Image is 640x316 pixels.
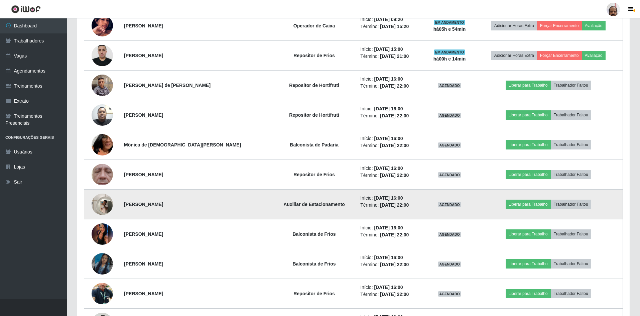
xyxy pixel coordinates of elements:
li: Início: [360,195,421,202]
strong: [PERSON_NAME] [124,172,163,177]
strong: Repositor de Hortifruti [289,83,339,88]
span: AGENDADO [438,261,461,267]
li: Término: [360,142,421,149]
button: Adicionar Horas Extra [491,21,537,30]
strong: [PERSON_NAME] [124,231,163,237]
time: [DATE] 16:00 [374,76,403,82]
button: Trabalhador Faltou [551,200,591,209]
time: [DATE] 21:00 [380,54,409,59]
time: [DATE] 16:00 [374,195,403,201]
strong: [PERSON_NAME] [124,202,163,207]
time: [DATE] 15:00 [374,46,403,52]
strong: [PERSON_NAME] [124,291,163,296]
li: Término: [360,261,421,268]
span: AGENDADO [438,232,461,237]
span: AGENDADO [438,113,461,118]
img: 1758229509214.jpeg [92,7,113,45]
img: 1747494723003.jpeg [92,151,113,198]
strong: Auxiliar de Estacionamento [283,202,345,207]
time: [DATE] 22:00 [380,262,409,267]
img: 1755624541538.jpeg [92,101,113,129]
span: AGENDADO [438,172,461,178]
li: Início: [360,105,421,112]
img: 1759943132351.jpeg [92,126,113,164]
button: Liberar para Trabalho [506,140,551,149]
time: [DATE] 16:00 [374,285,403,290]
time: [DATE] 09:20 [374,17,403,22]
li: Término: [360,172,421,179]
li: Término: [360,291,421,298]
img: 1753238600136.jpeg [92,71,113,99]
button: Liberar para Trabalho [506,259,551,269]
strong: Repositor de Frios [293,291,335,296]
time: [DATE] 22:00 [380,232,409,237]
li: Início: [360,76,421,83]
button: Forçar Encerramento [537,51,582,60]
time: [DATE] 22:00 [380,202,409,208]
img: 1745291755814.jpeg [92,210,113,258]
li: Término: [360,112,421,119]
li: Início: [360,135,421,142]
span: AGENDADO [438,291,461,297]
img: 1740581753202.jpeg [92,185,113,223]
button: Liberar para Trabalho [506,170,551,179]
button: Liberar para Trabalho [506,81,551,90]
button: Liberar para Trabalho [506,110,551,120]
button: Trabalhador Faltou [551,170,591,179]
strong: há 05 h e 54 min [433,26,466,32]
li: Início: [360,165,421,172]
li: Término: [360,83,421,90]
img: 1730211202642.jpeg [92,41,113,70]
li: Início: [360,254,421,261]
strong: [PERSON_NAME] [124,112,163,118]
span: AGENDADO [438,83,461,88]
img: 1748993831406.jpeg [92,245,113,283]
li: Início: [360,16,421,23]
time: [DATE] 22:00 [380,292,409,297]
button: Liberar para Trabalho [506,229,551,239]
time: [DATE] 15:20 [380,24,409,29]
time: [DATE] 22:00 [380,113,409,118]
button: Trabalhador Faltou [551,81,591,90]
strong: Balconista de Padaria [290,142,339,147]
time: [DATE] 22:00 [380,173,409,178]
strong: Repositor de Frios [293,53,335,58]
span: EM ANDAMENTO [434,20,466,25]
strong: Repositor de Frios [293,172,335,177]
strong: [PERSON_NAME] [124,261,163,267]
li: Início: [360,284,421,291]
button: Avaliação [582,51,606,60]
strong: [PERSON_NAME] [124,53,163,58]
img: 1750979435200.jpeg [92,275,113,313]
button: Trabalhador Faltou [551,140,591,149]
button: Trabalhador Faltou [551,229,591,239]
strong: Mônica de [DEMOGRAPHIC_DATA][PERSON_NAME] [124,142,241,147]
strong: Balconista de Frios [292,231,336,237]
button: Adicionar Horas Extra [491,51,537,60]
button: Trabalhador Faltou [551,259,591,269]
button: Trabalhador Faltou [551,289,591,298]
button: Forçar Encerramento [537,21,582,30]
time: [DATE] 16:00 [374,106,403,111]
time: [DATE] 16:00 [374,255,403,260]
button: Liberar para Trabalho [506,200,551,209]
strong: há 00 h e 14 min [433,56,466,62]
li: Início: [360,46,421,53]
li: Início: [360,224,421,231]
time: [DATE] 16:00 [374,166,403,171]
li: Término: [360,231,421,238]
strong: [PERSON_NAME] de [PERSON_NAME] [124,83,211,88]
strong: Operador de Caixa [293,23,335,28]
button: Avaliação [582,21,606,30]
li: Término: [360,202,421,209]
span: AGENDADO [438,202,461,207]
time: [DATE] 16:00 [374,136,403,141]
time: [DATE] 16:00 [374,225,403,230]
button: Trabalhador Faltou [551,110,591,120]
strong: [PERSON_NAME] [124,23,163,28]
button: Liberar para Trabalho [506,289,551,298]
li: Término: [360,23,421,30]
img: CoreUI Logo [11,5,41,13]
time: [DATE] 22:00 [380,143,409,148]
strong: Repositor de Hortifruti [289,112,339,118]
